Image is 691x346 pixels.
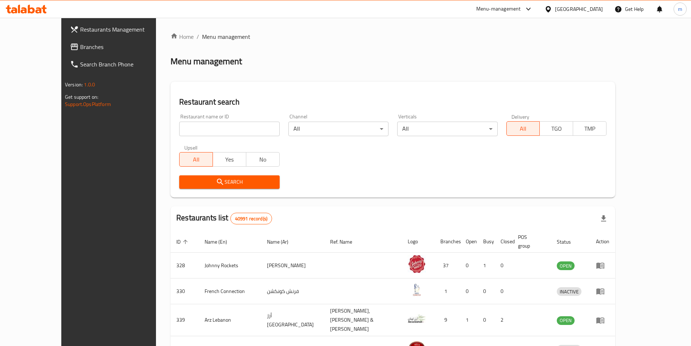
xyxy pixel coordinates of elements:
div: Total records count [230,213,272,224]
td: [PERSON_NAME],[PERSON_NAME] & [PERSON_NAME] [324,304,402,336]
td: 0 [477,278,495,304]
th: Branches [435,231,460,253]
td: 1 [460,304,477,336]
span: ID [176,237,190,246]
span: Name (Ar) [267,237,298,246]
td: فرنش كونكشن [261,278,324,304]
span: Version: [65,80,83,89]
span: OPEN [557,262,575,270]
span: All [182,154,210,165]
img: Arz Lebanon [408,310,426,328]
span: Get support on: [65,92,98,102]
span: Branches [80,42,171,51]
button: Yes [213,152,246,167]
span: TGO [543,123,570,134]
td: 1 [435,278,460,304]
h2: Restaurants list [176,212,272,224]
span: No [249,154,277,165]
a: Support.OpsPlatform [65,99,111,109]
div: [GEOGRAPHIC_DATA] [555,5,603,13]
td: [PERSON_NAME] [261,253,324,278]
span: Search Branch Phone [80,60,171,69]
span: Name (En) [205,237,236,246]
span: 1.0.0 [84,80,95,89]
span: POS group [518,233,542,250]
th: Logo [402,231,435,253]
span: TMP [576,123,604,134]
td: 1 [477,253,495,278]
li: / [197,32,199,41]
td: 339 [170,304,199,336]
h2: Restaurant search [179,97,606,107]
span: OPEN [557,316,575,325]
label: Delivery [511,114,530,119]
div: Menu [596,316,609,325]
td: French Connection [199,278,261,304]
th: Busy [477,231,495,253]
span: m [678,5,682,13]
td: Johnny Rockets [199,253,261,278]
span: Ref. Name [330,237,362,246]
button: All [506,121,540,136]
button: All [179,152,213,167]
td: 0 [495,278,512,304]
label: Upsell [184,145,198,150]
span: Yes [216,154,243,165]
td: أرز [GEOGRAPHIC_DATA] [261,304,324,336]
div: All [397,122,497,136]
button: No [246,152,280,167]
div: All [288,122,388,136]
span: INACTIVE [557,288,581,296]
span: 40991 record(s) [231,215,272,222]
div: Export file [595,210,612,227]
td: 328 [170,253,199,278]
div: Menu-management [476,5,521,13]
nav: breadcrumb [170,32,615,41]
a: Search Branch Phone [64,56,177,73]
span: All [510,123,537,134]
img: Johnny Rockets [408,255,426,273]
td: Arz Lebanon [199,304,261,336]
div: Menu [596,261,609,270]
img: French Connection [408,281,426,299]
div: OPEN [557,261,575,270]
td: 0 [495,253,512,278]
td: 0 [460,278,477,304]
a: Restaurants Management [64,21,177,38]
th: Open [460,231,477,253]
input: Search for restaurant name or ID.. [179,122,279,136]
td: 0 [477,304,495,336]
button: Search [179,175,279,189]
button: TGO [539,121,573,136]
th: Closed [495,231,512,253]
span: Status [557,237,580,246]
td: 0 [460,253,477,278]
span: Restaurants Management [80,25,171,34]
td: 2 [495,304,512,336]
td: 37 [435,253,460,278]
td: 9 [435,304,460,336]
a: Home [170,32,194,41]
div: Menu [596,287,609,296]
a: Branches [64,38,177,56]
button: TMP [573,121,606,136]
span: Menu management [202,32,250,41]
h2: Menu management [170,56,242,67]
th: Action [590,231,615,253]
span: Search [185,178,273,187]
td: 330 [170,278,199,304]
